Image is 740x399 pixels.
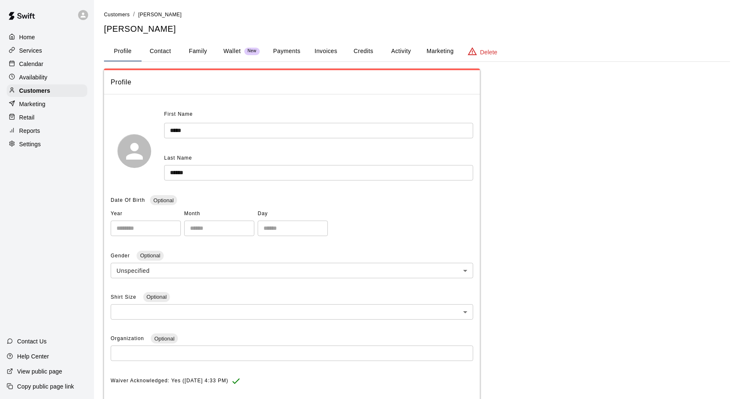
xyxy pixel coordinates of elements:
[19,46,42,55] p: Services
[345,41,382,61] button: Credits
[19,60,43,68] p: Calendar
[111,335,146,341] span: Organization
[17,382,74,391] p: Copy public page link
[104,11,130,18] a: Customers
[19,140,41,148] p: Settings
[223,47,241,56] p: Wallet
[258,207,328,221] span: Day
[138,12,182,18] span: [PERSON_NAME]
[19,100,46,108] p: Marketing
[104,41,730,61] div: basic tabs example
[7,125,87,137] a: Reports
[244,48,260,54] span: New
[164,108,193,121] span: First Name
[19,73,48,81] p: Availability
[7,31,87,43] a: Home
[7,84,87,97] a: Customers
[17,337,47,346] p: Contact Us
[151,335,177,342] span: Optional
[19,127,40,135] p: Reports
[480,48,497,56] p: Delete
[164,155,192,161] span: Last Name
[111,77,473,88] span: Profile
[111,294,138,300] span: Shirt Size
[420,41,460,61] button: Marketing
[17,352,49,361] p: Help Center
[104,12,130,18] span: Customers
[382,41,420,61] button: Activity
[184,207,254,221] span: Month
[142,41,179,61] button: Contact
[104,10,730,19] nav: breadcrumb
[111,263,473,278] div: Unspecified
[19,113,35,122] p: Retail
[111,197,145,203] span: Date Of Birth
[143,294,170,300] span: Optional
[19,33,35,41] p: Home
[7,98,87,110] a: Marketing
[133,10,135,19] li: /
[266,41,307,61] button: Payments
[7,138,87,150] a: Settings
[7,111,87,124] a: Retail
[104,23,730,35] h5: [PERSON_NAME]
[111,207,181,221] span: Year
[17,367,62,376] p: View public page
[111,374,228,388] span: Waiver Acknowledged: Yes ([DATE] 4:33 PM)
[307,41,345,61] button: Invoices
[111,253,132,259] span: Gender
[7,44,87,57] a: Services
[179,41,217,61] button: Family
[7,58,87,70] a: Calendar
[104,41,142,61] button: Profile
[137,252,163,259] span: Optional
[19,86,50,95] p: Customers
[150,197,177,203] span: Optional
[7,71,87,84] a: Availability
